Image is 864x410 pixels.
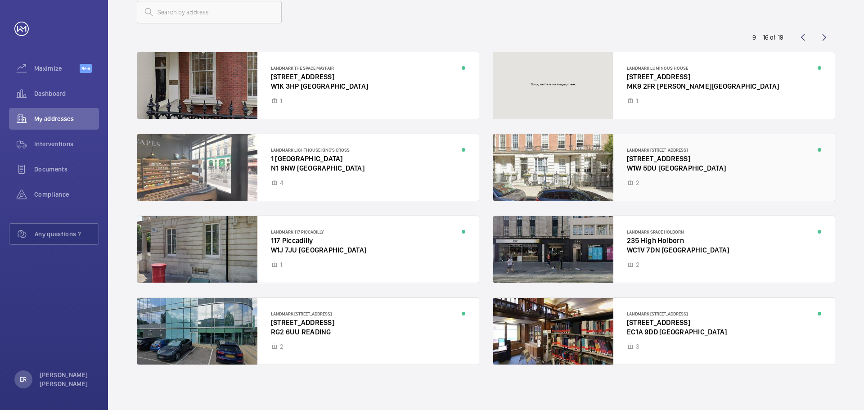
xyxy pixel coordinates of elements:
span: Beta [80,64,92,73]
p: ER [20,375,27,384]
span: Dashboard [34,89,99,98]
div: 9 – 16 of 19 [752,33,783,42]
span: Any questions ? [35,230,99,239]
span: Maximize [34,64,80,73]
input: Search by address [137,1,282,23]
span: Documents [34,165,99,174]
span: Interventions [34,140,99,149]
p: [PERSON_NAME] [PERSON_NAME] [40,370,94,388]
span: My addresses [34,114,99,123]
span: Compliance [34,190,99,199]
